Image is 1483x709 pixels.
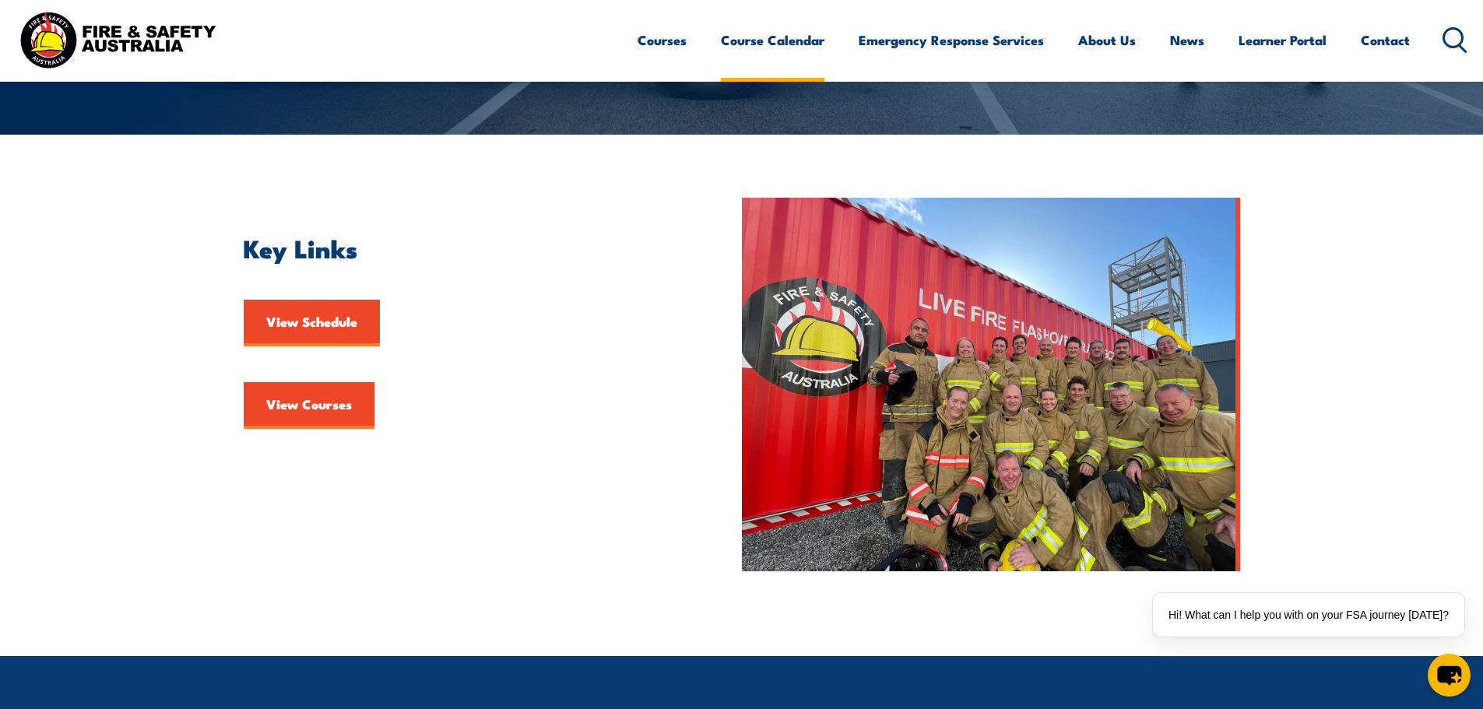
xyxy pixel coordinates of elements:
button: chat-button [1428,654,1471,697]
a: About Us [1078,19,1136,61]
a: Courses [638,19,687,61]
a: Contact [1361,19,1410,61]
a: View Schedule [244,300,380,346]
a: Emergency Response Services [859,19,1044,61]
a: View Courses [244,382,374,429]
a: Learner Portal [1239,19,1327,61]
div: Hi! What can I help you with on your FSA journey [DATE]? [1153,593,1464,637]
h2: Key Links [244,237,670,258]
a: Course Calendar [721,19,824,61]
img: FSA People – Team photo aug 2023 [742,198,1240,571]
a: News [1170,19,1204,61]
